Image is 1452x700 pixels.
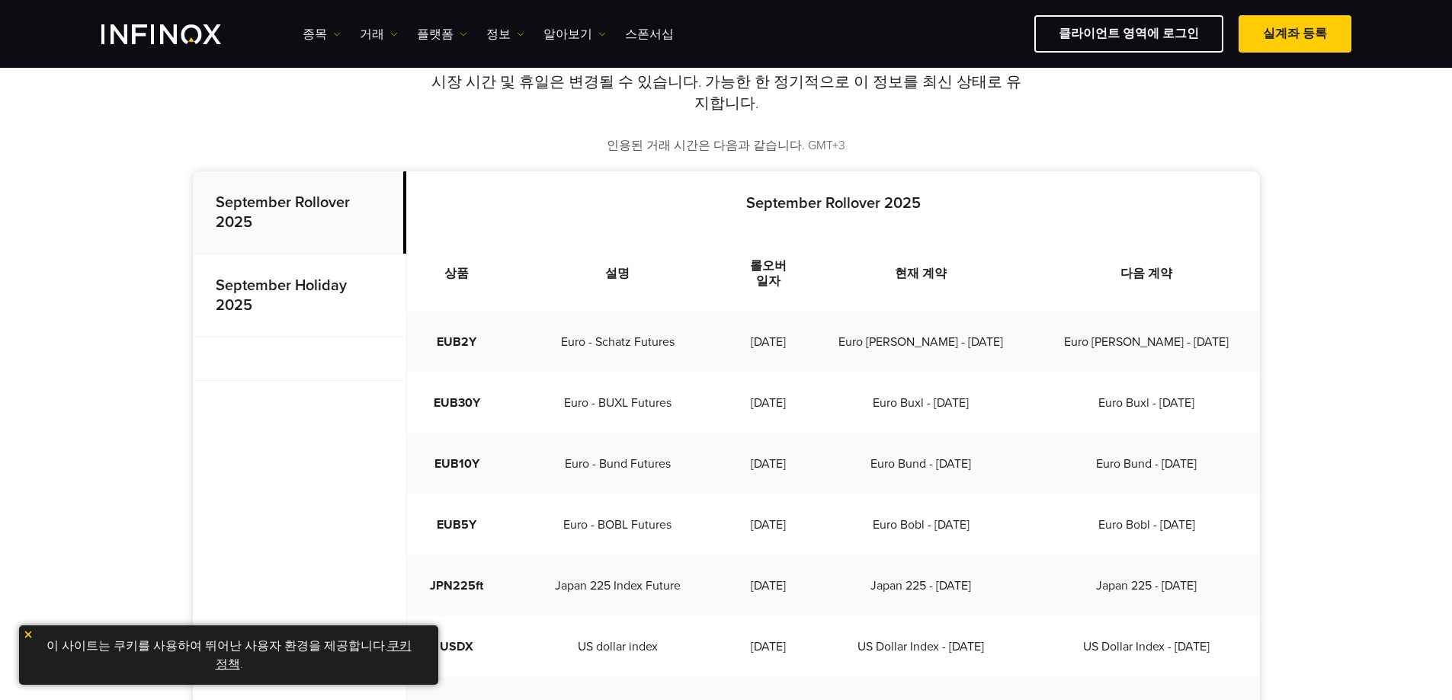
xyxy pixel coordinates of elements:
td: [DATE] [729,555,808,616]
td: JPN225ft [407,555,507,616]
td: Euro Bund - [DATE] [808,433,1034,494]
strong: September Holiday 2025 [216,276,347,315]
th: 다음 계약 [1034,235,1259,312]
td: Euro Buxl - [DATE] [1034,372,1259,433]
td: [DATE] [729,312,808,372]
a: INFINOX Logo [101,24,257,44]
td: EUB30Y [407,372,507,433]
td: [DATE] [729,494,808,555]
td: [DATE] [729,433,808,494]
td: Japan 225 - [DATE] [808,555,1034,616]
th: 현재 계약 [808,235,1034,312]
td: EUB2Y [407,312,507,372]
td: Euro [PERSON_NAME] - [DATE] [1034,312,1259,372]
img: yellow close icon [23,629,34,640]
a: 클라이언트 영역에 로그인 [1034,15,1223,53]
strong: September Rollover 2025 [746,194,921,213]
td: [DATE] [729,616,808,677]
a: 종목 [303,25,341,43]
td: US Dollar Index - [DATE] [1034,616,1259,677]
strong: September Rollover 2025 [216,193,350,232]
td: [DATE] [729,372,808,433]
th: 롤오버 일자 [729,235,808,312]
a: 실계좌 등록 [1239,15,1351,53]
p: 이 사이트는 쿠키를 사용하여 뛰어난 사용자 환경을 제공합니다. . [27,633,431,677]
td: Euro Bobl - [DATE] [808,494,1034,555]
a: 플랫폼 [417,25,467,43]
td: Euro - BOBL Futures [507,494,729,555]
td: Euro - BUXL Futures [507,372,729,433]
td: Japan 225 Index Future [507,555,729,616]
p: 인용된 거래 시간은 다음과 같습니다. GMT+3 [193,137,1260,155]
td: Japan 225 - [DATE] [1034,555,1259,616]
td: US dollar index [507,616,729,677]
p: 시장 시간 및 휴일은 변경될 수 있습니다. 가능한 한 정기적으로 이 정보를 최신 상태로 유지합니다. [425,72,1027,114]
td: USDX [407,616,507,677]
td: US Dollar Index - [DATE] [808,616,1034,677]
td: EUB10Y [407,433,507,494]
strong: 시장 시간 [668,38,784,71]
td: Euro [PERSON_NAME] - [DATE] [808,312,1034,372]
td: Euro Bobl - [DATE] [1034,494,1259,555]
td: Euro - Bund Futures [507,433,729,494]
a: 알아보기 [543,25,606,43]
td: Euro Buxl - [DATE] [808,372,1034,433]
th: 상품 [407,235,507,312]
td: Euro Bund - [DATE] [1034,433,1259,494]
a: 거래 [360,25,398,43]
th: 설명 [507,235,729,312]
td: Euro - Schatz Futures [507,312,729,372]
a: 스폰서십 [625,25,674,43]
a: 정보 [486,25,524,43]
td: EUB5Y [407,494,507,555]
